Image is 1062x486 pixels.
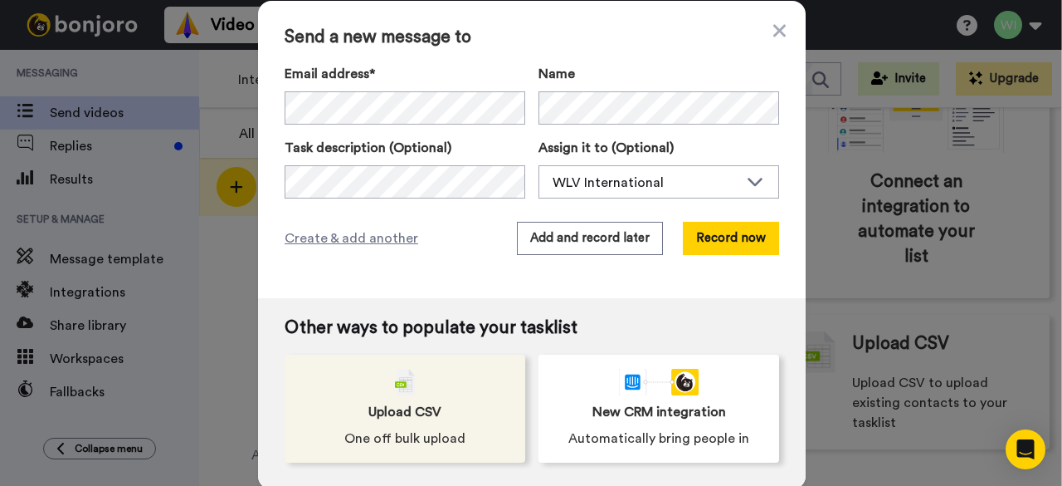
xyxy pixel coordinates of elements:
[395,369,415,395] img: csv-grey.png
[1006,430,1045,469] div: Open Intercom Messenger
[619,369,699,395] div: animation
[285,27,779,47] span: Send a new message to
[553,173,738,193] div: WLV International
[592,402,726,422] span: New CRM integration
[538,138,779,158] label: Assign it to (Optional)
[285,228,418,248] span: Create & add another
[285,318,779,338] span: Other ways to populate your tasklist
[683,222,779,255] button: Record now
[285,64,525,84] label: Email address*
[285,138,525,158] label: Task description (Optional)
[538,64,575,84] span: Name
[568,429,749,449] span: Automatically bring people in
[368,402,441,422] span: Upload CSV
[517,222,663,255] button: Add and record later
[344,429,465,449] span: One off bulk upload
